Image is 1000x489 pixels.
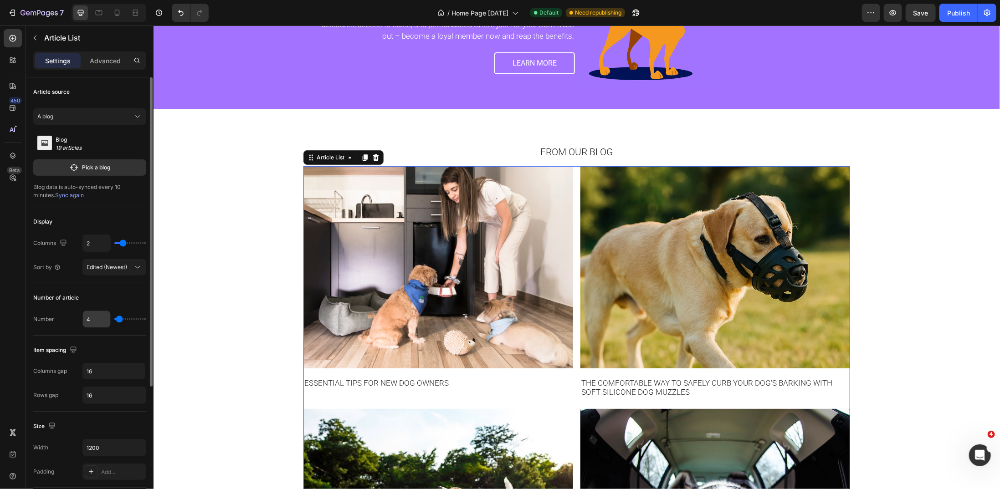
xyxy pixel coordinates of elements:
[150,352,420,363] a: Essential Tips for New Dog Owners
[33,315,54,323] div: Number
[33,88,70,96] div: Article source
[33,218,52,226] div: Display
[33,391,58,399] div: Rows gap
[101,468,144,476] div: Add...
[7,167,22,174] div: Beta
[33,420,57,433] div: Size
[913,9,928,17] span: Save
[83,439,146,456] input: Auto
[451,8,508,18] span: Home Page [DATE]
[150,141,420,343] img: Alt image
[172,4,209,22] div: Undo/Redo
[341,27,421,49] a: learn more
[154,25,1000,489] iframe: Design area
[988,431,995,438] span: 4
[44,32,143,43] p: Article List
[87,264,127,270] span: Edited (Newest)
[33,263,61,271] div: Sort by
[56,136,87,144] p: Blog
[4,4,68,22] button: 7
[56,144,87,152] p: 19 articles
[45,56,71,66] p: Settings
[83,235,110,251] input: Auto
[60,7,64,18] p: 7
[947,8,970,18] div: Publish
[447,8,450,18] span: /
[82,163,111,172] p: Pick a blog
[33,294,79,302] div: Number of article
[33,344,79,357] div: Item spacing
[427,352,697,372] a: The Comfortable Way to Safely Curb Your Dog's Barking with Soft Silicone Dog Muzzles
[939,4,978,22] button: Publish
[9,97,22,104] div: 450
[575,9,621,17] span: Need republishing
[33,443,48,452] div: Width
[150,120,697,133] h2: From Our Blog
[33,108,146,125] button: A blog
[55,192,84,199] span: Sync again
[359,32,403,43] p: learn more
[83,387,146,403] input: Auto
[427,141,697,343] img: Alt image
[33,237,69,250] div: Columns
[161,128,193,136] div: Article List
[82,259,146,275] button: Edited (Newest)
[33,159,146,176] button: Pick a blog
[33,183,146,199] div: Blog data is auto-synced every 10 minutes.
[906,4,936,22] button: Save
[37,112,53,121] span: A blog
[539,9,559,17] span: Default
[90,56,121,66] p: Advanced
[33,468,54,476] div: Padding
[33,367,67,375] div: Columns gap
[83,311,110,327] input: Auto
[82,363,145,379] input: Auto
[969,444,991,466] iframe: Intercom live chat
